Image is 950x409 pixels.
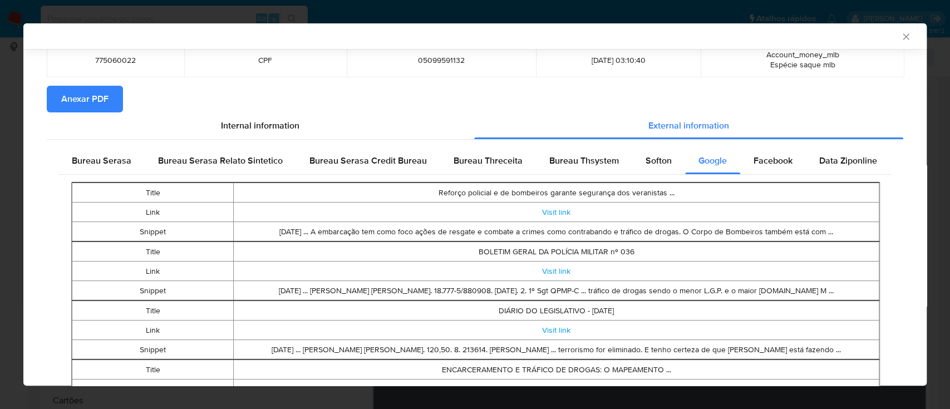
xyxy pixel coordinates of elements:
[72,222,234,242] td: Snippet
[72,321,234,340] td: Link
[819,154,877,167] span: Data Ziponline
[61,87,109,111] span: Anexar PDF
[646,154,672,167] span: Softon
[72,183,234,203] td: Title
[360,55,523,65] span: 05099591132
[72,154,131,167] span: Bureau Serasa
[23,23,927,386] div: closure-recommendation-modal
[234,222,879,242] td: [DATE] ... A embarcação tem como foco ações de resgate e combate a crimes como contrabando e tráf...
[549,55,687,65] span: [DATE] 03:10:40
[542,265,570,277] a: Visit link
[454,154,523,167] span: Bureau Threceita
[72,340,234,359] td: Snippet
[198,55,333,65] span: CPF
[234,360,879,380] td: ENCARCERAMENTO E TRÁFICO DE DROGAS: O MAPEAMENTO ...
[234,183,879,203] td: Reforço policial e de bombeiros garante segurança dos veranistas ...
[770,59,835,70] span: Espécie saque mlb
[72,242,234,262] td: Title
[221,119,299,132] span: Internal information
[234,242,879,262] td: BOLETIM GERAL DA POLÍCIA MILITAR nº 036
[60,55,171,65] span: 775060022
[72,360,234,380] td: Title
[72,262,234,281] td: Link
[698,154,727,167] span: Google
[158,154,283,167] span: Bureau Serasa Relato Sintetico
[234,281,879,300] td: [DATE] ... [PERSON_NAME] [PERSON_NAME]. 18.777-5/880908. [DATE]. 2. 1º Sgt QPMP-C ... tráfico de ...
[542,383,570,395] a: Visit link
[72,301,234,321] td: Title
[72,380,234,399] td: Link
[234,340,879,359] td: [DATE] ... [PERSON_NAME] [PERSON_NAME]. 120,50. 8. 213614. [PERSON_NAME] ... terrorismo for elimi...
[309,154,427,167] span: Bureau Serasa Credit Bureau
[234,301,879,321] td: DIÁRIO DO LEGISLATIVO - [DATE]
[542,324,570,336] a: Visit link
[47,86,123,112] button: Anexar PDF
[47,112,903,139] div: Detailed info
[900,31,910,41] button: Fechar a janela
[549,154,619,167] span: Bureau Thsystem
[72,281,234,300] td: Snippet
[648,119,729,132] span: External information
[754,154,793,167] span: Facebook
[542,206,570,218] a: Visit link
[766,49,839,60] span: Account_money_mlb
[72,203,234,222] td: Link
[58,147,892,174] div: Detailed external info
